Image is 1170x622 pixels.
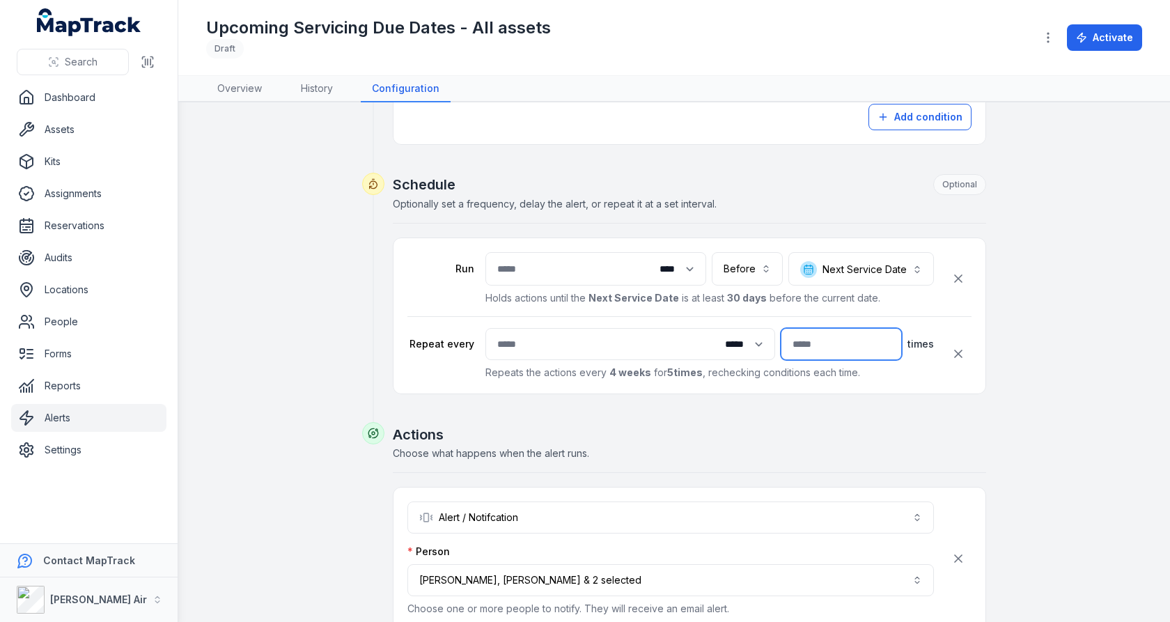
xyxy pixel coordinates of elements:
[407,602,934,616] p: Choose one or more people to notify. They will receive an email alert.
[361,76,451,102] a: Configuration
[11,116,166,143] a: Assets
[11,212,166,240] a: Reservations
[407,502,934,534] button: Alert / Notifcation
[393,425,986,444] h2: Actions
[11,84,166,111] a: Dashboard
[37,8,141,36] a: MapTrack
[11,180,166,208] a: Assignments
[485,291,934,305] p: Holds actions until the is at least before the current date.
[11,308,166,336] a: People
[393,198,717,210] span: Optionally set a frequency, delay the alert, or repeat it at a set interval.
[11,340,166,368] a: Forms
[11,244,166,272] a: Audits
[868,104,972,130] button: Add condition
[933,174,986,195] div: Optional
[1067,24,1142,51] button: Activate
[11,276,166,304] a: Locations
[407,337,474,351] label: Repeat every
[206,39,244,59] div: Draft
[788,252,934,286] button: Next Service Date
[393,447,589,459] span: Choose what happens when the alert runs.
[907,337,934,351] span: times
[65,55,97,69] span: Search
[17,49,129,75] button: Search
[712,252,783,286] button: Before
[407,564,934,596] button: [PERSON_NAME], [PERSON_NAME] & 2 selected
[11,372,166,400] a: Reports
[11,436,166,464] a: Settings
[407,262,474,276] label: Run
[667,366,703,378] strong: 5 times
[727,292,767,304] strong: 30 days
[393,174,986,195] h2: Schedule
[11,404,166,432] a: Alerts
[609,366,651,378] strong: 4 weeks
[290,76,344,102] a: History
[50,593,147,605] strong: [PERSON_NAME] Air
[11,148,166,176] a: Kits
[206,76,273,102] a: Overview
[588,292,679,304] strong: Next Service Date
[407,545,450,559] label: Person
[485,366,934,380] p: Repeats the actions every for , rechecking conditions each time.
[206,17,551,39] h1: Upcoming Servicing Due Dates - All assets
[43,554,135,566] strong: Contact MapTrack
